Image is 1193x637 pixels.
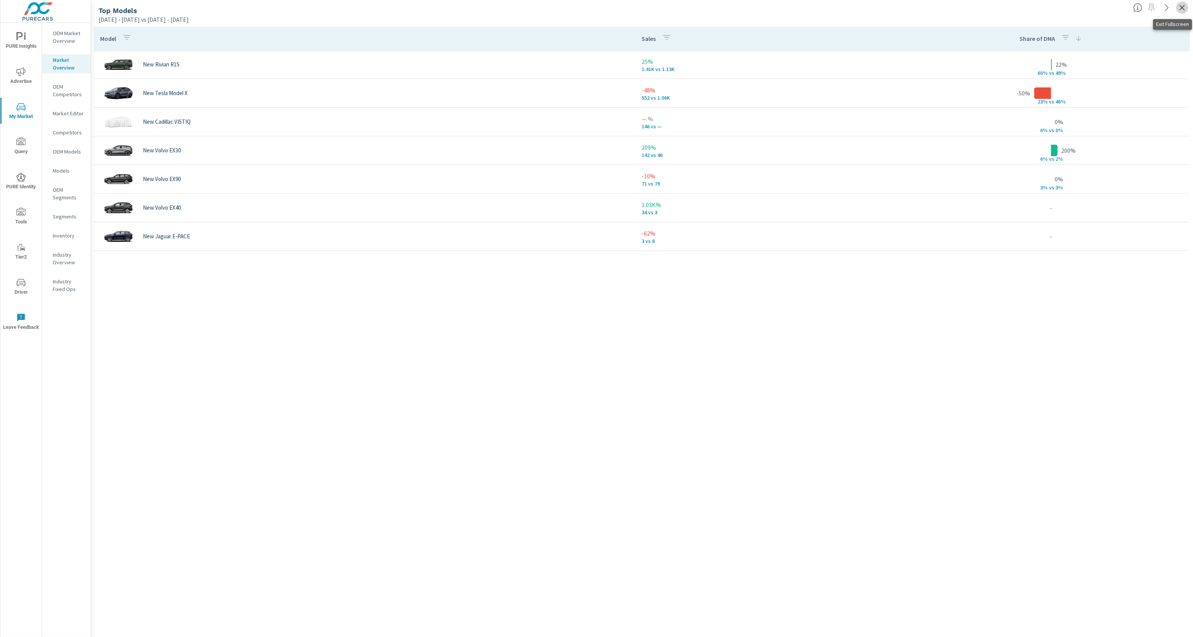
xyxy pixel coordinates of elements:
[53,186,84,201] p: OEM Segments
[1052,70,1070,77] p: s 49%
[42,276,91,295] div: Industry Fixed Ops
[53,251,84,266] p: Industry Overview
[53,83,84,98] p: OEM Competitors
[53,129,84,136] p: Competitors
[53,110,84,117] p: Market Editor
[642,123,907,129] p: 146 vs —
[1020,35,1055,42] p: Share of DMA
[42,108,91,119] div: Market Editor
[103,82,134,105] img: glamour
[103,139,134,162] img: glamour
[42,27,91,47] div: OEM Market Overview
[3,208,39,226] span: Tools
[1032,156,1052,163] p: 6% v
[1056,60,1067,69] p: 22%
[103,110,134,133] img: glamour
[42,211,91,222] div: Segments
[642,57,907,66] p: 25%
[143,204,181,211] p: New Volvo EX40
[642,152,907,158] p: 142 vs 46
[53,232,84,239] p: Inventory
[103,53,134,76] img: glamour
[642,114,907,123] p: — %
[642,143,907,152] p: 209%
[642,171,907,181] p: -10%
[53,167,84,175] p: Models
[99,6,137,15] h5: Top Models
[1052,184,1070,191] p: s 3%
[1052,127,1070,134] p: s 0%
[642,86,907,95] p: -48%
[103,225,134,248] img: glamour
[1146,2,1158,14] span: Select a preset date range to save this widget
[53,278,84,293] p: Industry Fixed Ops
[1032,127,1052,134] p: 6% v
[3,137,39,156] span: Query
[1017,89,1031,98] p: -50%
[143,176,181,183] p: New Volvo EX90
[3,278,39,297] span: Driver
[42,54,91,73] div: Market Overview
[3,67,39,86] span: Advertise
[103,168,134,191] img: glamour
[1161,2,1173,14] a: See more details in report
[143,118,191,125] p: New Cadillac VISTIQ
[53,213,84,220] p: Segments
[143,233,190,240] p: New Jaguar E-PACE
[143,61,180,68] p: New Rivian R1S
[1062,146,1076,155] p: 200%
[3,313,39,332] span: Leave Feedback
[642,35,656,42] p: Sales
[642,229,907,238] p: -62%
[3,243,39,262] span: Tier2
[3,102,39,121] span: My Market
[42,230,91,241] div: Inventory
[42,249,91,268] div: Industry Overview
[100,35,116,42] p: Model
[99,15,189,24] p: [DATE] - [DATE] vs [DATE] - [DATE]
[143,147,181,154] p: New Volvo EX30
[1055,117,1063,126] p: 0%
[53,148,84,155] p: OEM Models
[1052,99,1070,105] p: s 46%
[1032,70,1052,77] p: 60% v
[642,181,907,187] p: 71 vs 79
[642,209,907,215] p: 34 vs 3
[1050,203,1052,212] p: -
[42,146,91,157] div: OEM Models
[3,173,39,191] span: PURE Identity
[42,127,91,138] div: Competitors
[0,23,42,339] div: nav menu
[143,90,188,97] p: New Tesla Model X
[642,66,907,72] p: 1,405 vs 1,125
[42,184,91,203] div: OEM Segments
[1032,99,1052,105] p: 23% v
[103,196,134,219] img: glamour
[3,32,39,51] span: PURE Insights
[642,200,907,209] p: 1.03K%
[53,56,84,71] p: Market Overview
[1032,184,1052,191] p: 3% v
[42,81,91,100] div: OEM Competitors
[1050,232,1052,241] p: -
[642,238,907,244] p: 3 vs 8
[1055,175,1063,184] p: 0%
[642,95,907,101] p: 552 vs 1.06K
[53,29,84,45] p: OEM Market Overview
[42,165,91,176] div: Models
[1052,156,1070,163] p: s 2%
